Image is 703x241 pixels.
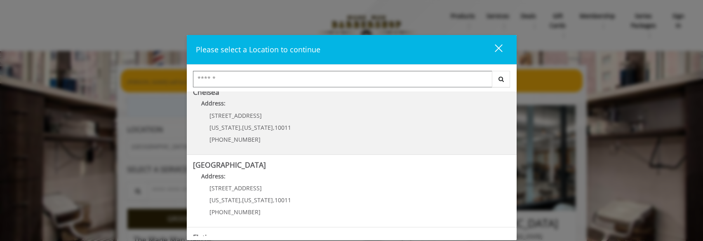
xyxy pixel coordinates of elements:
span: [US_STATE] [242,124,273,131]
div: Center Select [193,71,510,91]
i: Search button [496,76,506,82]
span: , [273,124,275,131]
span: 10011 [275,124,291,131]
span: 10011 [275,196,291,204]
span: [US_STATE] [242,196,273,204]
div: close dialog [485,44,502,56]
span: Please select a Location to continue [196,44,320,54]
span: [STREET_ADDRESS] [209,184,262,192]
span: [STREET_ADDRESS] [209,112,262,119]
span: , [240,124,242,131]
b: Address: [201,99,226,107]
b: Chelsea [193,87,219,97]
span: [US_STATE] [209,124,240,131]
span: , [273,196,275,204]
span: [PHONE_NUMBER] [209,136,261,143]
b: [GEOGRAPHIC_DATA] [193,160,266,170]
span: , [240,196,242,204]
b: Address: [201,172,226,180]
input: Search Center [193,71,492,87]
span: [PHONE_NUMBER] [209,208,261,216]
span: [US_STATE] [209,196,240,204]
button: close dialog [480,41,508,58]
